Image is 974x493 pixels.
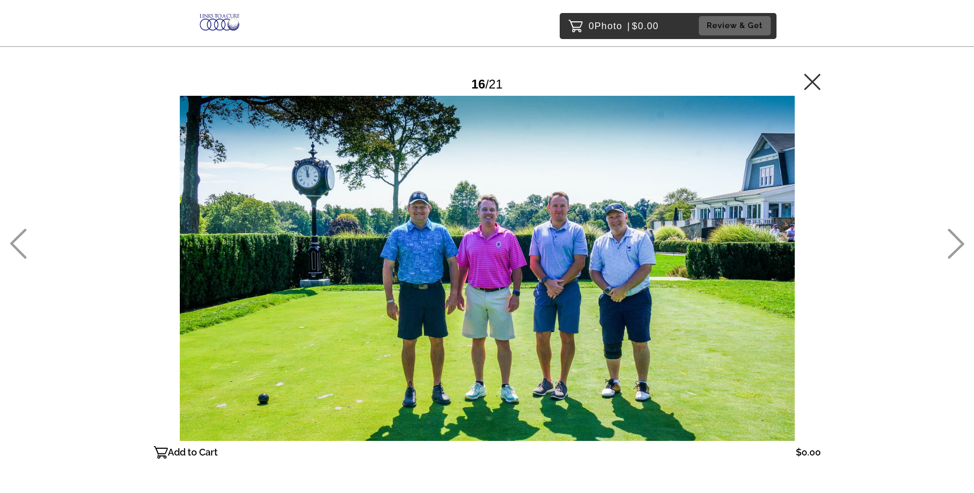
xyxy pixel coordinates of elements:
p: $0.00 [796,444,821,461]
p: 0 $0.00 [589,18,659,34]
div: / [471,73,502,95]
span: 16 [471,77,485,91]
img: Snapphound Logo [198,11,242,35]
button: Review & Get [699,16,771,35]
span: Photo [595,18,623,34]
a: Review & Get [699,16,774,35]
p: Add to Cart [168,444,218,461]
span: 21 [489,77,503,91]
span: | [627,21,631,31]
